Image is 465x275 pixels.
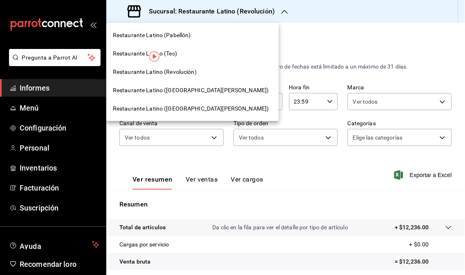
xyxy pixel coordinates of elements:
div: Restaurante Latino (Pabellón) [106,26,279,44]
div: Restaurante Latino ([GEOGRAPHIC_DATA][PERSON_NAME]) [106,81,279,100]
font: Restaurante Latino (Pabellón) [113,32,191,38]
font: Restaurante Latino ([GEOGRAPHIC_DATA][PERSON_NAME]) [113,105,269,112]
font: Restaurante Latino (Revolución) [113,69,197,75]
div: Restaurante Latino (Tec) [106,44,279,63]
div: Restaurante Latino ([GEOGRAPHIC_DATA][PERSON_NAME]) [106,100,279,118]
font: Restaurante Latino ([GEOGRAPHIC_DATA][PERSON_NAME]) [113,87,269,93]
font: Restaurante Latino (Tec) [113,50,177,57]
img: Marcador de información sobre herramientas [149,51,159,62]
div: Restaurante Latino (Revolución) [106,63,279,81]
